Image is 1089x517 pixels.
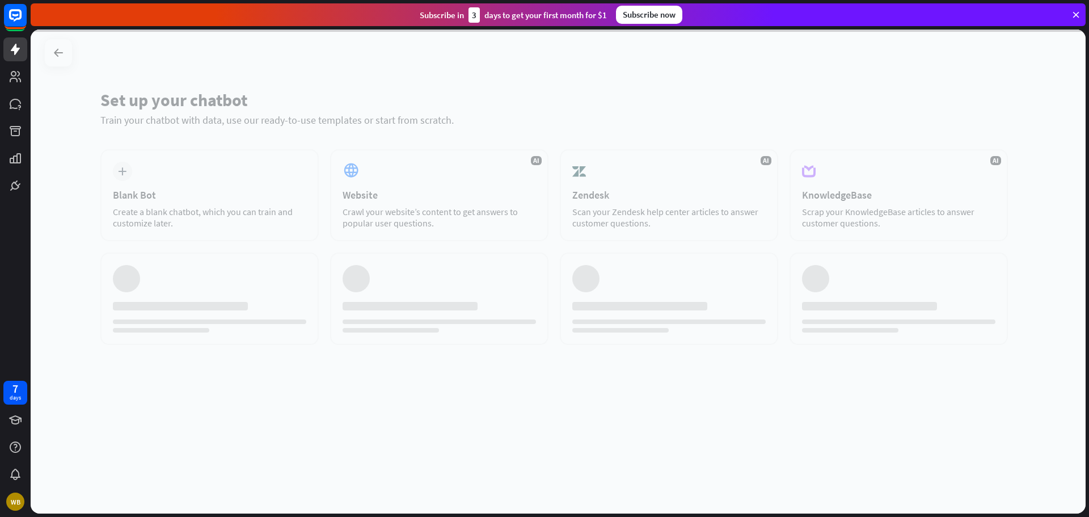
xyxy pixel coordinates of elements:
[6,493,24,511] div: WB
[10,394,21,402] div: days
[3,381,27,405] a: 7 days
[12,384,18,394] div: 7
[468,7,480,23] div: 3
[420,7,607,23] div: Subscribe in days to get your first month for $1
[616,6,682,24] div: Subscribe now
